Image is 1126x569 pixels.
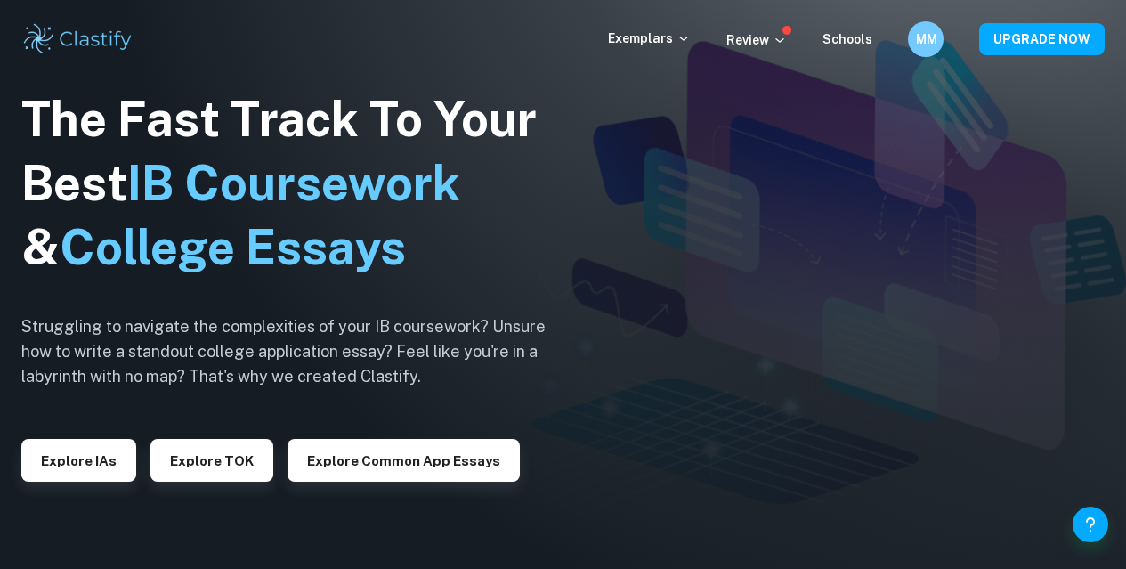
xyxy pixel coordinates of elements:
[822,32,872,46] a: Schools
[608,28,691,48] p: Exemplars
[21,314,573,389] h6: Struggling to navigate the complexities of your IB coursework? Unsure how to write a standout col...
[908,21,944,57] button: MM
[1073,507,1108,542] button: Help and Feedback
[150,451,273,468] a: Explore TOK
[60,219,406,275] span: College Essays
[21,87,573,280] h1: The Fast Track To Your Best &
[127,155,460,211] span: IB Coursework
[726,30,787,50] p: Review
[979,23,1105,55] button: UPGRADE NOW
[288,439,520,482] button: Explore Common App essays
[288,451,520,468] a: Explore Common App essays
[150,439,273,482] button: Explore TOK
[916,29,936,49] h6: MM
[21,451,136,468] a: Explore IAs
[21,21,134,57] img: Clastify logo
[21,439,136,482] button: Explore IAs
